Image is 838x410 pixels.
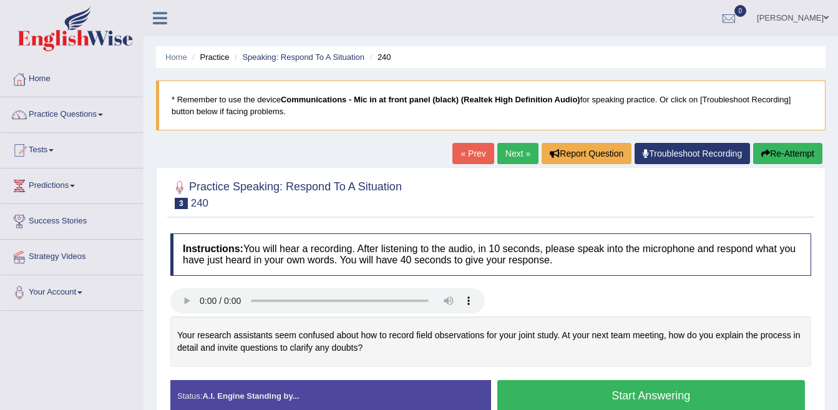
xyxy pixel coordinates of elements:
[170,316,811,367] div: Your research assistants seem confused about how to record field observations for your joint stud...
[1,275,143,306] a: Your Account
[542,143,631,164] button: Report Question
[165,52,187,62] a: Home
[452,143,494,164] a: « Prev
[170,178,402,209] h2: Practice Speaking: Respond To A Situation
[1,168,143,200] a: Predictions
[734,5,747,17] span: 0
[367,51,391,63] li: 240
[1,133,143,164] a: Tests
[1,97,143,129] a: Practice Questions
[635,143,750,164] a: Troubleshoot Recording
[183,243,243,254] b: Instructions:
[175,198,188,209] span: 3
[202,391,299,401] strong: A.I. Engine Standing by...
[281,95,580,104] b: Communications - Mic in at front panel (black) (Realtek High Definition Audio)
[1,240,143,271] a: Strategy Videos
[1,204,143,235] a: Success Stories
[189,51,229,63] li: Practice
[1,62,143,93] a: Home
[242,52,364,62] a: Speaking: Respond To A Situation
[156,81,826,130] blockquote: * Remember to use the device for speaking practice. Or click on [Troubleshoot Recording] button b...
[497,143,538,164] a: Next »
[191,197,208,209] small: 240
[170,233,811,275] h4: You will hear a recording. After listening to the audio, in 10 seconds, please speak into the mic...
[753,143,822,164] button: Re-Attempt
